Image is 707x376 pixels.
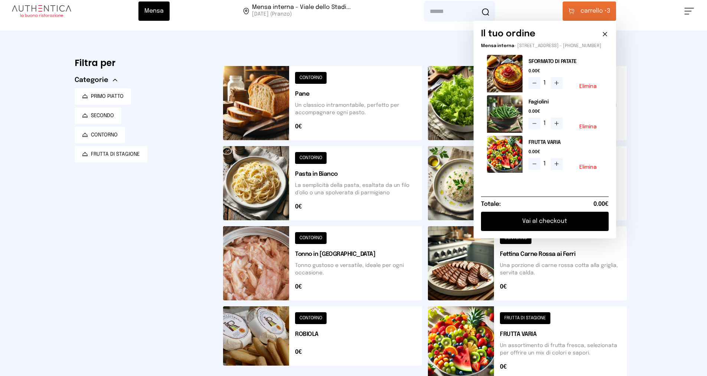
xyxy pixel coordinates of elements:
[75,146,147,162] button: FRUTTA DI STAGIONE
[75,75,117,85] button: Categorie
[75,127,125,143] button: CONTORNO
[487,136,523,173] img: media
[75,75,108,85] span: Categorie
[528,109,603,115] span: 0.00€
[481,200,501,209] h6: Totale:
[528,68,603,74] span: 0.00€
[91,131,118,139] span: CONTORNO
[91,151,140,158] span: FRUTTA DI STAGIONE
[91,93,124,100] span: PRIMO PIATTO
[593,200,609,209] span: 0.00€
[528,58,603,65] h2: SFORMATO DI PATATE
[138,1,170,21] button: Mensa
[487,55,523,92] img: media
[543,119,548,128] span: 1
[12,5,71,17] img: logo.8f33a47.png
[528,149,603,155] span: 0.00€
[579,165,597,170] button: Elimina
[75,57,211,69] h6: Filtra per
[481,212,609,231] button: Vai al checkout
[528,139,603,146] h2: FRUTTA VARIA
[563,1,616,21] button: carrello •3
[91,112,114,119] span: SECONDO
[252,4,351,18] span: Viale dello Stadio, 77, 05100 Terni TR, Italia
[481,44,514,48] span: Mensa interna
[75,108,121,124] button: SECONDO
[543,159,548,168] span: 1
[481,28,536,40] h6: Il tuo ordine
[579,84,597,89] button: Elimina
[481,43,609,49] p: - [STREET_ADDRESS] - [PHONE_NUMBER]
[487,95,523,133] img: media
[543,79,548,88] span: 1
[580,7,610,16] span: 3
[579,124,597,129] button: Elimina
[580,7,607,16] span: carrello •
[252,10,351,18] span: [DATE] (Pranzo)
[75,88,131,105] button: PRIMO PIATTO
[528,98,603,106] h2: Fagiolini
